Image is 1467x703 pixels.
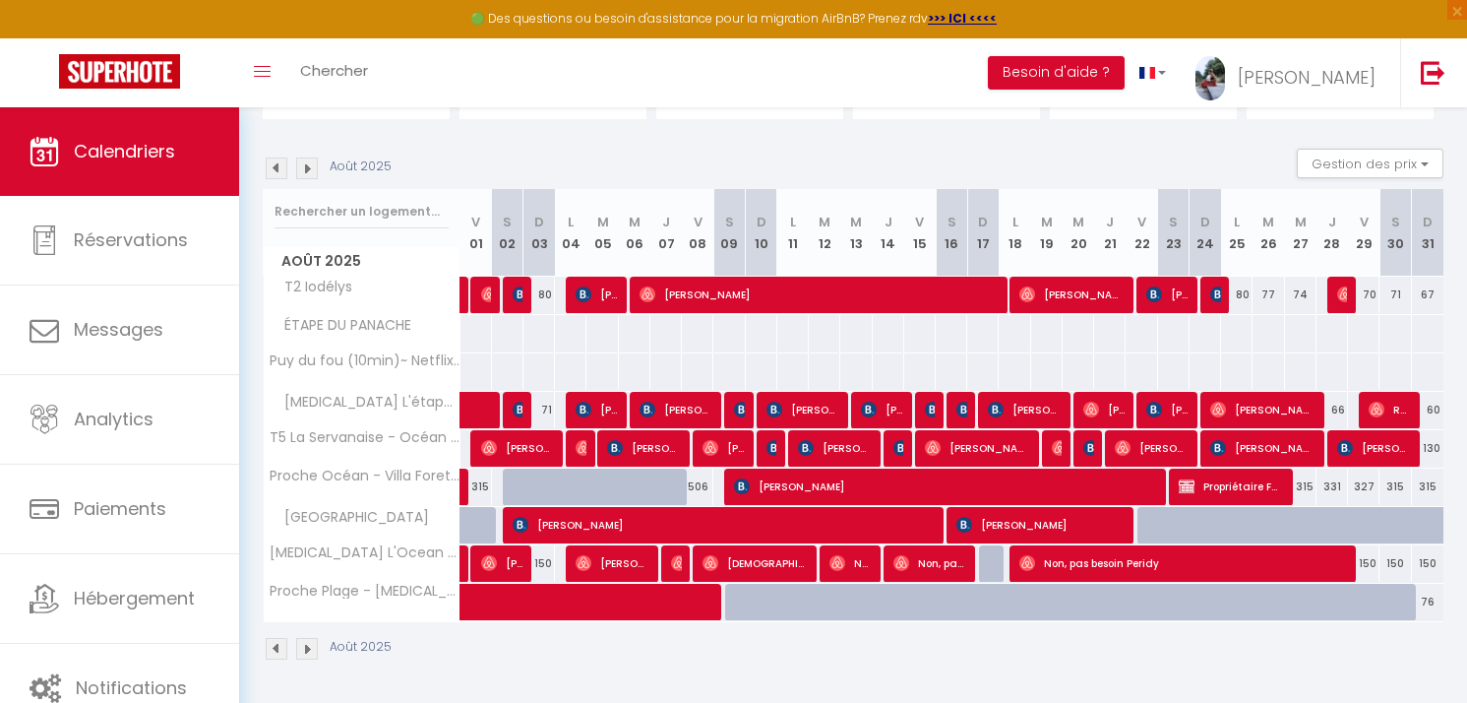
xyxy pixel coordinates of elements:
[513,276,523,313] span: [PERSON_NAME]
[267,392,463,414] span: [MEDICAL_DATA] L'étape [GEOGRAPHIC_DATA]
[607,429,681,467] span: [PERSON_NAME]
[725,213,734,231] abbr: S
[59,54,180,89] img: Super Booking
[682,469,713,505] div: 506
[568,213,574,231] abbr: L
[576,429,586,467] span: [PERSON_NAME]
[850,213,862,231] abbr: M
[267,545,463,560] span: [MEDICAL_DATA] L'Ocean - Vue Mer sur le Remblai
[1379,545,1411,582] div: 150
[988,56,1125,90] button: Besoin d'aide ?
[1179,468,1284,505] span: Propriétaire Famille [PERSON_NAME]
[1210,391,1315,428] span: [PERSON_NAME]
[1052,429,1063,467] span: [PERSON_NAME]
[1012,213,1018,231] abbr: L
[267,315,416,337] span: ÉTAPE DU PANACHE
[629,213,641,231] abbr: M
[1285,469,1316,505] div: 315
[1262,213,1274,231] abbr: M
[1337,429,1411,467] span: [PERSON_NAME]
[597,213,609,231] abbr: M
[746,189,777,277] th: 10
[300,60,368,81] span: Chercher
[925,429,1030,467] span: [PERSON_NAME]
[967,189,999,277] th: 17
[555,189,586,277] th: 04
[523,392,555,428] div: 71
[76,675,187,700] span: Notifications
[1253,189,1284,277] th: 26
[1348,545,1379,582] div: 150
[885,213,892,231] abbr: J
[947,213,956,231] abbr: S
[1200,213,1210,231] abbr: D
[734,391,745,428] span: [PERSON_NAME]
[1316,189,1348,277] th: 28
[703,544,808,582] span: [DEMOGRAPHIC_DATA][PERSON_NAME]
[1253,277,1284,313] div: 77
[1031,189,1063,277] th: 19
[460,189,492,277] th: 01
[1181,38,1400,107] a: ... [PERSON_NAME]
[1094,189,1126,277] th: 21
[1412,545,1443,582] div: 150
[1285,189,1316,277] th: 27
[74,586,195,610] span: Hébergement
[734,468,1154,505] span: [PERSON_NAME]
[766,391,840,428] span: [PERSON_NAME]
[671,544,682,582] span: Oui, préparer le canapé-lit [PERSON_NAME]
[267,277,357,298] span: T2 Iodélys
[1412,430,1443,467] div: 130
[829,544,872,582] span: Non, pas besoin Puigrenier
[460,469,492,505] div: 315
[1412,189,1443,277] th: 31
[481,429,555,467] span: [PERSON_NAME]
[481,276,492,313] span: [PERSON_NAME]
[1379,469,1411,505] div: 315
[481,544,523,582] span: [PERSON_NAME]
[74,317,163,342] span: Messages
[523,189,555,277] th: 03
[928,10,997,27] a: >>> ICI <<<<
[936,189,967,277] th: 16
[682,189,713,277] th: 08
[809,189,840,277] th: 12
[1041,213,1053,231] abbr: M
[1328,213,1336,231] abbr: J
[713,189,745,277] th: 09
[1137,213,1146,231] abbr: V
[840,189,872,277] th: 13
[267,430,463,445] span: T5 La Servanaise - Océan accessible à pied
[819,213,830,231] abbr: M
[1421,60,1445,85] img: logout
[703,429,745,467] span: [PERSON_NAME]
[1190,189,1221,277] th: 24
[1297,149,1443,178] button: Gestion des prix
[1379,189,1411,277] th: 30
[1412,584,1443,620] div: 76
[513,391,523,428] span: [PERSON_NAME]
[1126,189,1157,277] th: 22
[1083,429,1094,467] span: [PERSON_NAME]
[1210,429,1315,467] span: [PERSON_NAME]
[1412,469,1443,505] div: 315
[576,544,649,582] span: [PERSON_NAME]
[576,391,618,428] span: [PERSON_NAME]
[1412,277,1443,313] div: 67
[460,545,470,583] a: Non, pas besoin [PERSON_NAME]
[757,213,766,231] abbr: D
[956,506,1125,543] span: [PERSON_NAME]
[978,213,988,231] abbr: D
[275,194,449,229] input: Rechercher un logement...
[1115,429,1189,467] span: [PERSON_NAME]
[662,213,670,231] abbr: J
[1348,189,1379,277] th: 29
[74,496,166,521] span: Paiements
[1412,392,1443,428] div: 60
[915,213,924,231] abbr: V
[492,189,523,277] th: 02
[640,276,997,313] span: [PERSON_NAME]
[790,213,796,231] abbr: L
[267,507,434,529] span: [GEOGRAPHIC_DATA]
[471,213,480,231] abbr: V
